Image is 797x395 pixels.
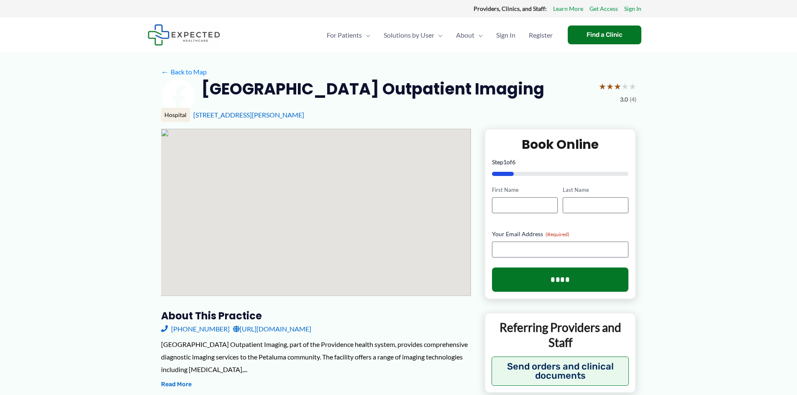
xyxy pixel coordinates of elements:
nav: Primary Site Navigation [320,20,559,50]
a: Sign In [489,20,522,50]
a: [URL][DOMAIN_NAME] [233,323,311,335]
span: 6 [512,158,515,166]
a: Solutions by UserMenu Toggle [377,20,449,50]
a: [PHONE_NUMBER] [161,323,230,335]
a: Find a Clinic [568,25,641,44]
span: Menu Toggle [362,20,370,50]
a: ←Back to Map [161,66,207,78]
div: [GEOGRAPHIC_DATA] Outpatient Imaging, part of the Providence health system, provides comprehensiv... [161,338,471,375]
span: Solutions by User [384,20,434,50]
a: Learn More [553,3,583,14]
span: (4) [630,94,636,105]
a: [STREET_ADDRESS][PERSON_NAME] [193,111,304,119]
p: Step of [492,159,629,165]
span: Menu Toggle [434,20,443,50]
span: About [456,20,474,50]
a: For PatientsMenu Toggle [320,20,377,50]
label: Your Email Address [492,230,629,238]
span: ★ [599,79,606,94]
span: ★ [621,79,629,94]
label: Last Name [563,186,628,194]
a: AboutMenu Toggle [449,20,489,50]
span: Sign In [496,20,515,50]
span: ★ [614,79,621,94]
span: Menu Toggle [474,20,483,50]
span: 1 [503,158,507,166]
div: Hospital [161,108,190,122]
span: Register [529,20,553,50]
a: Get Access [589,3,618,14]
h2: [GEOGRAPHIC_DATA] Outpatient Imaging [201,79,544,99]
span: (Required) [546,231,569,237]
a: Register [522,20,559,50]
label: First Name [492,186,558,194]
span: ★ [606,79,614,94]
span: ← [161,68,169,76]
button: Send orders and clinical documents [492,357,629,386]
a: Sign In [624,3,641,14]
h2: Book Online [492,136,629,153]
button: Read More [161,380,192,390]
span: 3.0 [620,94,628,105]
span: For Patients [327,20,362,50]
img: Expected Healthcare Logo - side, dark font, small [148,24,220,46]
span: ★ [629,79,636,94]
p: Referring Providers and Staff [492,320,629,350]
h3: About this practice [161,309,471,322]
strong: Providers, Clinics, and Staff: [474,5,547,12]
